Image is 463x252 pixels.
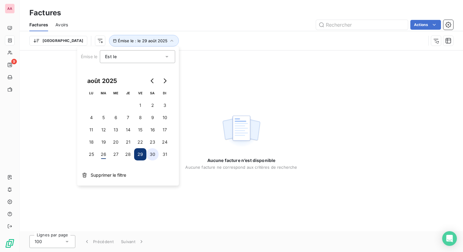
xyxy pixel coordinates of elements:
th: mercredi [110,87,122,99]
button: 9 [146,111,159,124]
button: 13 [110,124,122,136]
button: 25 [85,148,97,160]
button: Actions [410,20,441,30]
span: Émise le : le 29 août 2025 [118,38,168,43]
button: Suivant [117,235,148,248]
button: 6 [110,111,122,124]
span: Est le [105,54,117,59]
button: [GEOGRAPHIC_DATA] [29,36,87,46]
button: 1 [134,99,146,111]
div: AA [5,4,15,13]
button: 21 [122,136,134,148]
button: 29 [134,148,146,160]
button: 30 [146,148,159,160]
button: Go to previous month [146,75,159,87]
button: 27 [110,148,122,160]
button: 18 [85,136,97,148]
button: 17 [159,124,171,136]
img: empty state [222,112,261,150]
button: Émise le : le 29 août 2025 [109,35,179,47]
button: 5 [97,111,110,124]
span: Émise le [81,54,97,59]
button: 23 [146,136,159,148]
button: 22 [134,136,146,148]
button: 12 [97,124,110,136]
span: 9 [11,59,17,64]
th: vendredi [134,87,146,99]
img: Logo LeanPay [5,239,15,248]
button: 26 [97,148,110,160]
span: Avoirs [55,22,68,28]
th: lundi [85,87,97,99]
button: 14 [122,124,134,136]
a: 9 [5,60,14,70]
button: 4 [85,111,97,124]
span: Factures [29,22,48,28]
span: Aucune facture n’est disponible [207,157,276,164]
button: Go to next month [159,75,171,87]
button: 3 [159,99,171,111]
button: 7 [122,111,134,124]
th: dimanche [159,87,171,99]
div: Open Intercom Messenger [442,231,457,246]
th: jeudi [122,87,134,99]
button: 19 [97,136,110,148]
div: août 2025 [85,76,119,86]
span: 100 [35,239,42,245]
button: Supprimer le filtre [77,168,179,182]
th: mardi [97,87,110,99]
input: Rechercher [316,20,408,30]
button: 2 [146,99,159,111]
th: samedi [146,87,159,99]
h3: Factures [29,7,61,18]
button: 31 [159,148,171,160]
button: 24 [159,136,171,148]
button: 10 [159,111,171,124]
button: 8 [134,111,146,124]
button: 15 [134,124,146,136]
button: 16 [146,124,159,136]
button: Précédent [80,235,117,248]
button: 11 [85,124,97,136]
span: Supprimer le filtre [91,172,126,178]
button: 20 [110,136,122,148]
button: 28 [122,148,134,160]
span: Aucune facture ne correspond aux critères de recherche [185,165,297,170]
